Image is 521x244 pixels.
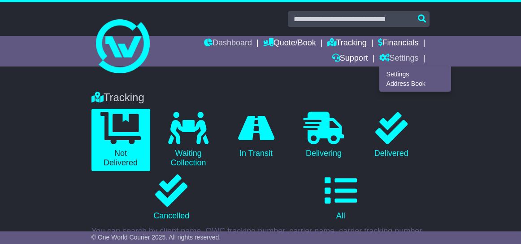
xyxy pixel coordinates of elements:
a: Support [332,51,368,67]
a: Dashboard [204,36,252,51]
a: Address Book [380,79,451,89]
a: In Transit [227,109,286,162]
a: Delivered [362,109,421,162]
a: Not Delivered [91,109,150,171]
a: Settings [380,69,451,79]
a: All [260,171,421,224]
span: © One World Courier 2025. All rights reserved. [91,234,221,241]
div: Tracking [87,91,434,104]
a: Quote/Book [263,36,316,51]
a: Cancelled [91,171,252,224]
a: Waiting Collection [159,109,218,171]
a: Tracking [327,36,367,51]
div: Quote/Book [379,67,451,92]
a: Settings [379,51,419,67]
a: Financials [378,36,419,51]
a: Delivering [294,109,353,162]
